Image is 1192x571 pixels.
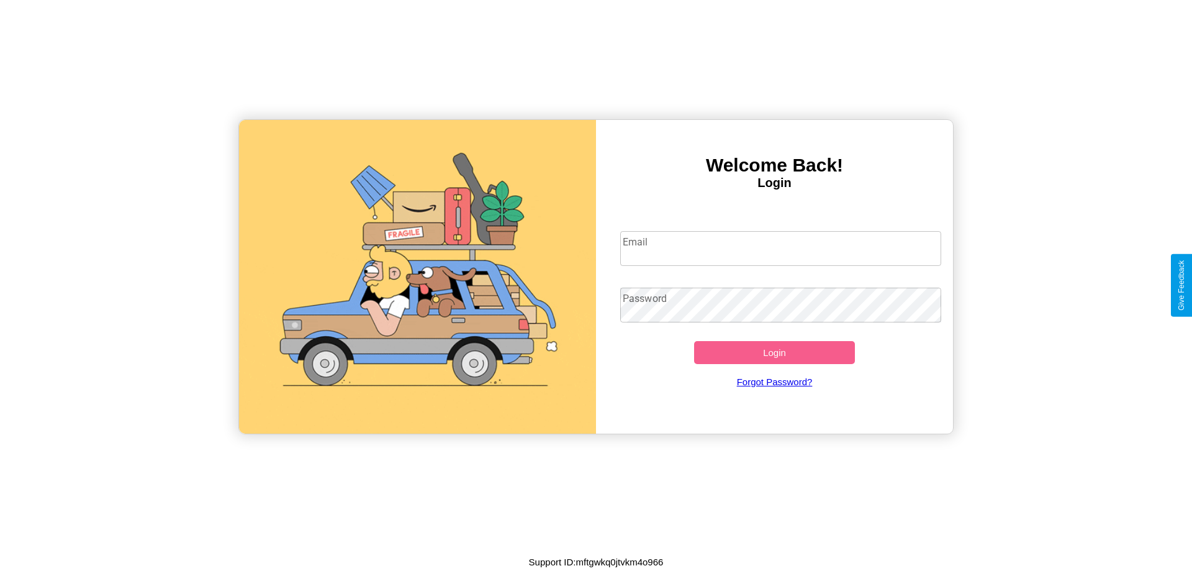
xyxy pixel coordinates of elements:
[694,341,855,364] button: Login
[529,554,664,570] p: Support ID: mftgwkq0jtvkm4o966
[596,155,953,176] h3: Welcome Back!
[614,364,936,400] a: Forgot Password?
[239,120,596,434] img: gif
[12,529,42,559] iframe: Intercom live chat
[596,176,953,190] h4: Login
[1177,260,1186,311] div: Give Feedback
